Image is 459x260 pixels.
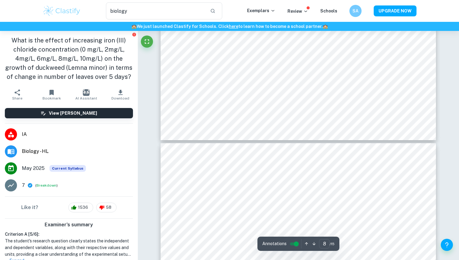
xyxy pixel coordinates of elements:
span: ( ) [35,183,58,188]
button: View [PERSON_NAME] [5,108,133,118]
button: UPGRADE NOW [374,5,416,16]
span: 58 [103,204,115,211]
h1: What is the effect of increasing iron (III) chloride concentration (0 mg/L, 2mg/L, 4mg/L, 6mg/L, ... [5,36,133,81]
span: Download [111,96,129,100]
span: Current Syllabus [49,165,86,172]
input: Search for any exemplars... [106,2,205,19]
button: Report issue [132,32,137,37]
h6: We just launched Clastify for Schools. Click to learn how to become a school partner. [1,23,458,30]
button: Download [103,86,138,103]
button: Breakdown [36,183,56,188]
span: AI Assistant [75,96,97,100]
span: 1536 [75,204,91,211]
p: 7 [22,182,25,189]
p: Exemplars [247,7,275,14]
span: Annotations [262,241,287,247]
button: AI Assistant [69,86,103,103]
button: Help and Feedback [441,239,453,251]
h6: SA [352,8,359,14]
span: May 2025 [22,165,45,172]
span: 🏫 [323,24,328,29]
div: 1536 [68,203,93,212]
span: IA [22,131,133,138]
div: This exemplar is based on the current syllabus. Feel free to refer to it for inspiration/ideas wh... [49,165,86,172]
span: Share [12,96,22,100]
button: SA [349,5,362,17]
img: AI Assistant [83,89,90,96]
h6: View [PERSON_NAME] [49,110,97,116]
h6: Criterion A [ 5 / 6 ]: [5,231,133,238]
img: Clastify logo [42,5,81,17]
span: / 15 [330,241,335,247]
div: 58 [96,203,117,212]
h6: Like it? [21,204,38,211]
h1: The student's research question clearly states the independent and dependent variables, along wit... [5,238,133,258]
p: Review [287,8,308,15]
span: 🏫 [131,24,137,29]
button: Bookmark [34,86,69,103]
a: Schools [320,8,337,13]
span: Biology - HL [22,148,133,155]
button: Fullscreen [141,35,153,48]
h6: Examiner's summary [2,221,135,228]
span: Bookmark [42,96,61,100]
a: here [229,24,238,29]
